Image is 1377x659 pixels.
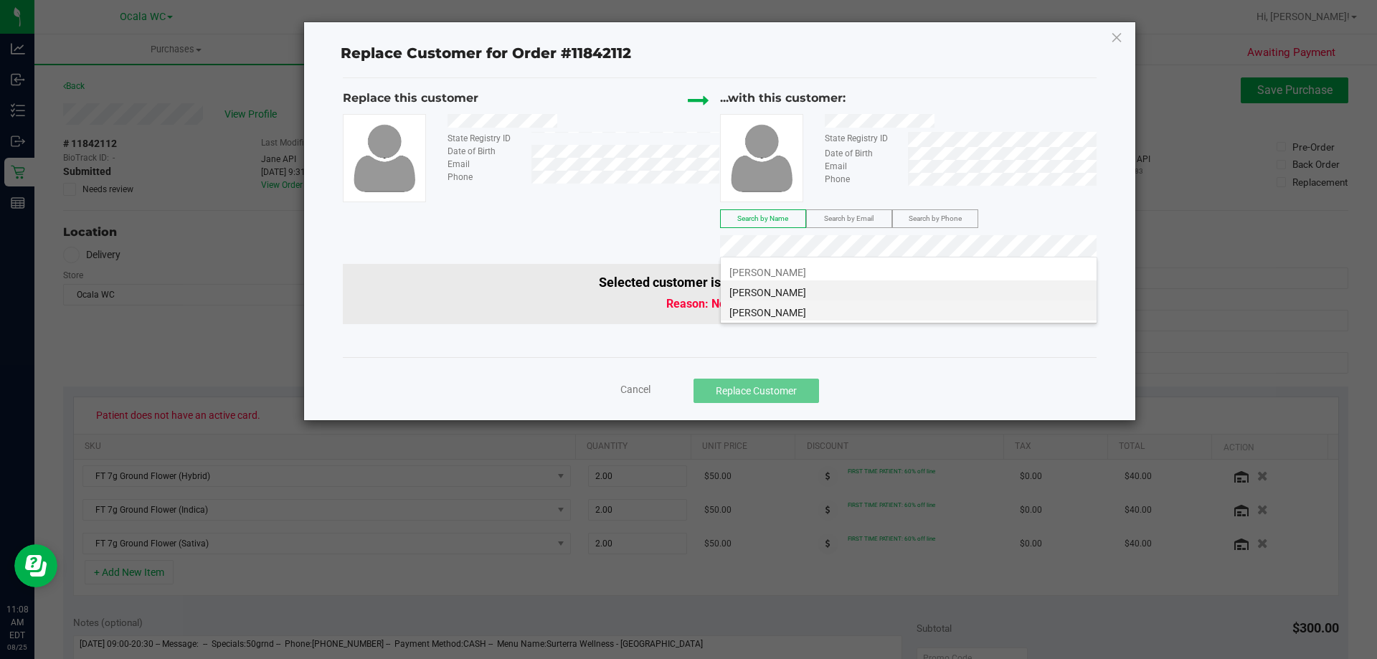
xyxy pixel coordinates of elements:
span: Replace this customer [343,91,478,105]
div: State Registry ID [814,132,908,145]
div: Phone [437,171,531,184]
button: Replace Customer [694,379,819,403]
div: Date of Birth [814,147,908,160]
img: user-icon.png [346,120,422,196]
span: ...with this customer: [720,91,846,105]
div: Email [437,158,531,171]
span: Search by Email [824,214,874,222]
span: Search by Name [737,214,788,222]
span: Replace Customer for Order #11842112 [332,42,640,66]
div: Email [814,160,908,173]
span: Cancel [620,384,650,395]
p: Reason: Not Verified [354,295,1085,313]
span: Search by Phone [909,214,962,222]
div: Phone [814,173,908,186]
img: user-icon.png [724,120,800,196]
div: Date of Birth [437,145,531,158]
h4: Selected customer is invalid for this order [349,275,1091,290]
iframe: Resource center [14,544,57,587]
div: State Registry ID [437,132,531,145]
